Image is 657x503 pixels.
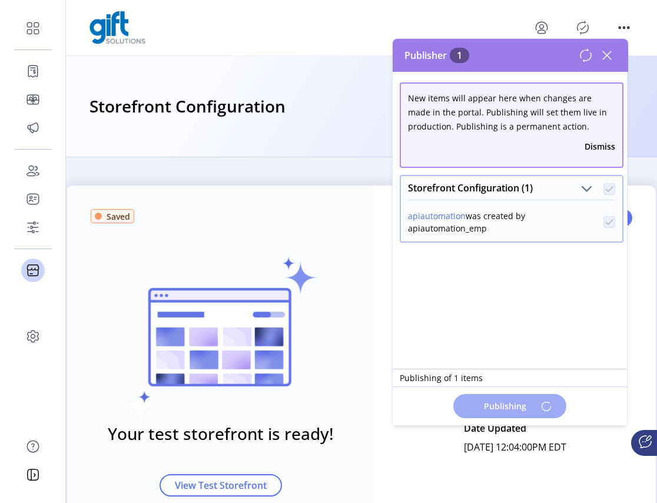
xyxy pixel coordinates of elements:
button: View Test Storefront [160,474,282,497]
h3: Your test storefront is ready! [108,421,334,446]
button: Storefront Configuration (1) [578,181,595,197]
div: was created by apiautomation_emp [408,210,603,234]
p: Date Updated [464,419,526,438]
span: New items will appear here when changes are made in the portal. Publishing will set them live in ... [408,92,607,132]
img: logo [89,11,145,44]
button: apiautomation [408,210,466,222]
span: Publishing of 1 items [400,372,483,384]
span: Publisher [404,48,469,62]
button: Publisher Panel [573,18,592,37]
span: Saved [107,210,130,223]
span: 1 [450,48,469,63]
p: [DATE] 12:04:00PM EDT [464,438,566,456]
button: Dismiss [585,140,615,153]
button: menu [532,18,551,37]
button: menu [615,18,633,37]
span: Storefront Configuration (1) [408,183,533,193]
h3: Storefront Configuration [89,94,286,120]
span: View Test Storefront [175,478,267,492]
